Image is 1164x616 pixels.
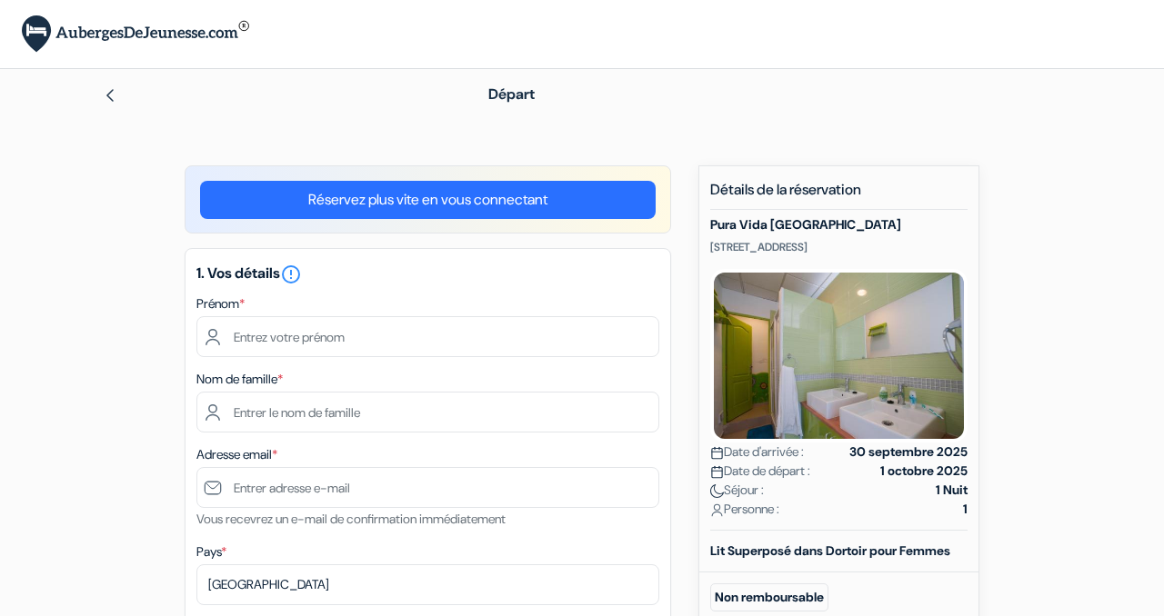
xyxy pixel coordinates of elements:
input: Entrez votre prénom [196,316,659,357]
label: Pays [196,542,226,561]
span: Date de départ : [710,462,810,481]
img: AubergesDeJeunesse.com [22,15,249,53]
span: Date d'arrivée : [710,442,804,462]
img: moon.svg [710,484,724,498]
input: Entrer le nom de famille [196,392,659,432]
img: user_icon.svg [710,503,724,517]
img: calendar.svg [710,465,724,479]
h5: 1. Vos détails [196,263,659,285]
span: Personne : [710,500,779,519]
strong: 1 Nuit [936,481,968,500]
label: Adresse email [196,445,277,464]
span: Départ [488,84,535,104]
a: Réservez plus vite en vous connectant [200,181,656,219]
label: Prénom [196,294,245,313]
h5: Détails de la réservation [710,181,968,210]
a: error_outline [280,263,302,283]
h5: Pura Vida [GEOGRAPHIC_DATA] [710,217,968,233]
label: Nom de famille [196,370,283,389]
i: error_outline [280,263,302,285]
input: Entrer adresse e-mail [196,467,659,508]
strong: 30 septembre 2025 [849,442,968,462]
small: Vous recevrez un e-mail de confirmation immédiatement [196,511,506,527]
img: calendar.svg [710,446,724,460]
strong: 1 [963,500,968,519]
b: Lit Superposé dans Dortoir pour Femmes [710,542,950,559]
small: Non remboursable [710,583,828,611]
span: Séjour : [710,481,764,500]
img: left_arrow.svg [103,88,117,103]
p: [STREET_ADDRESS] [710,240,968,254]
strong: 1 octobre 2025 [880,462,968,481]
